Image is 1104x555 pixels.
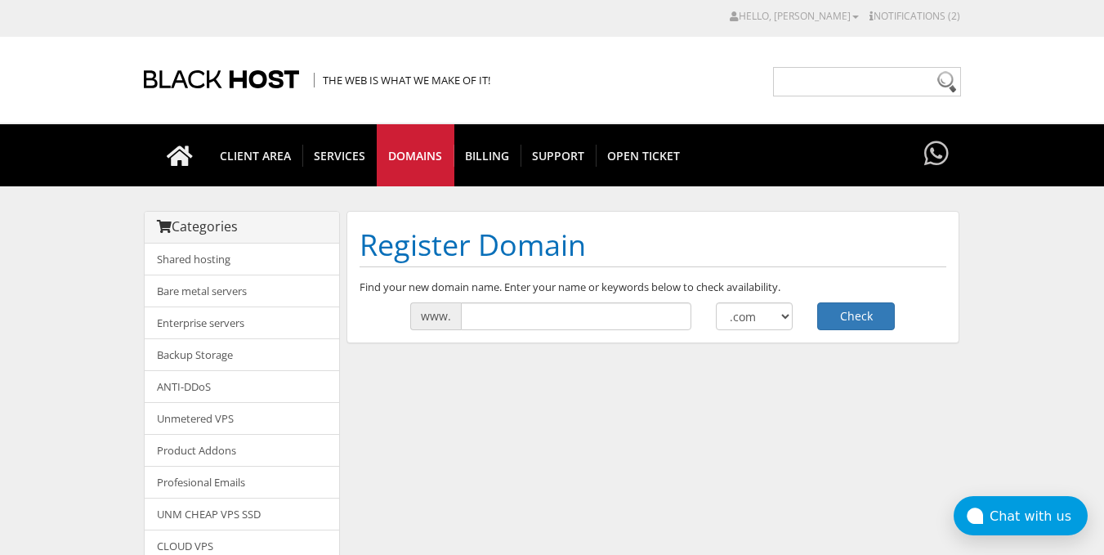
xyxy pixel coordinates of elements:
[360,280,946,294] p: Find your new domain name. Enter your name or keywords below to check availability.
[954,496,1088,535] button: Chat with us
[377,145,454,167] span: Domains
[521,145,597,167] span: Support
[208,145,303,167] span: CLIENT AREA
[145,338,339,371] a: Backup Storage
[596,145,691,167] span: Open Ticket
[521,124,597,186] a: Support
[302,124,378,186] a: SERVICES
[869,9,960,23] a: Notifications (2)
[377,124,454,186] a: Domains
[150,124,209,186] a: Go to homepage
[817,302,895,330] button: Check
[145,402,339,435] a: Unmetered VPS
[145,275,339,307] a: Bare metal servers
[454,124,521,186] a: Billing
[360,224,946,267] h1: Register Domain
[145,434,339,467] a: Product Addons
[302,145,378,167] span: SERVICES
[410,302,461,330] span: www.
[920,124,953,185] a: Have questions?
[145,498,339,530] a: UNM CHEAP VPS SSD
[454,145,521,167] span: Billing
[773,67,961,96] input: Need help?
[990,508,1088,524] div: Chat with us
[730,9,859,23] a: Hello, [PERSON_NAME]
[596,124,691,186] a: Open Ticket
[157,220,327,235] h3: Categories
[145,466,339,499] a: Profesional Emails
[145,307,339,339] a: Enterprise servers
[314,73,490,87] span: The Web is what we make of it!
[208,124,303,186] a: CLIENT AREA
[145,244,339,275] a: Shared hosting
[145,370,339,403] a: ANTI-DDoS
